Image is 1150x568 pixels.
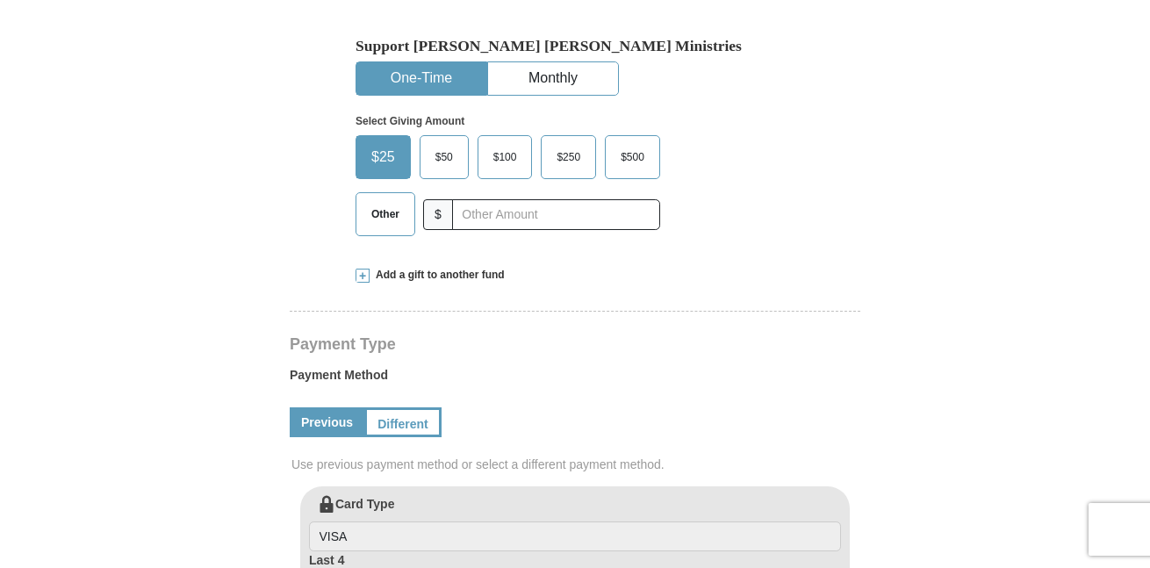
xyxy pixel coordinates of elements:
[612,144,653,170] span: $500
[452,199,660,230] input: Other Amount
[363,144,404,170] span: $25
[356,62,486,95] button: One-Time
[290,337,860,351] h4: Payment Type
[309,495,841,551] label: Card Type
[370,268,505,283] span: Add a gift to another fund
[309,521,841,551] input: Card Type
[290,366,860,392] label: Payment Method
[485,144,526,170] span: $100
[488,62,618,95] button: Monthly
[291,456,862,473] span: Use previous payment method or select a different payment method.
[427,144,462,170] span: $50
[548,144,589,170] span: $250
[423,199,453,230] span: $
[356,115,464,127] strong: Select Giving Amount
[363,201,408,227] span: Other
[290,407,364,437] a: Previous
[364,407,442,437] a: Different
[356,37,794,55] h5: Support [PERSON_NAME] [PERSON_NAME] Ministries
